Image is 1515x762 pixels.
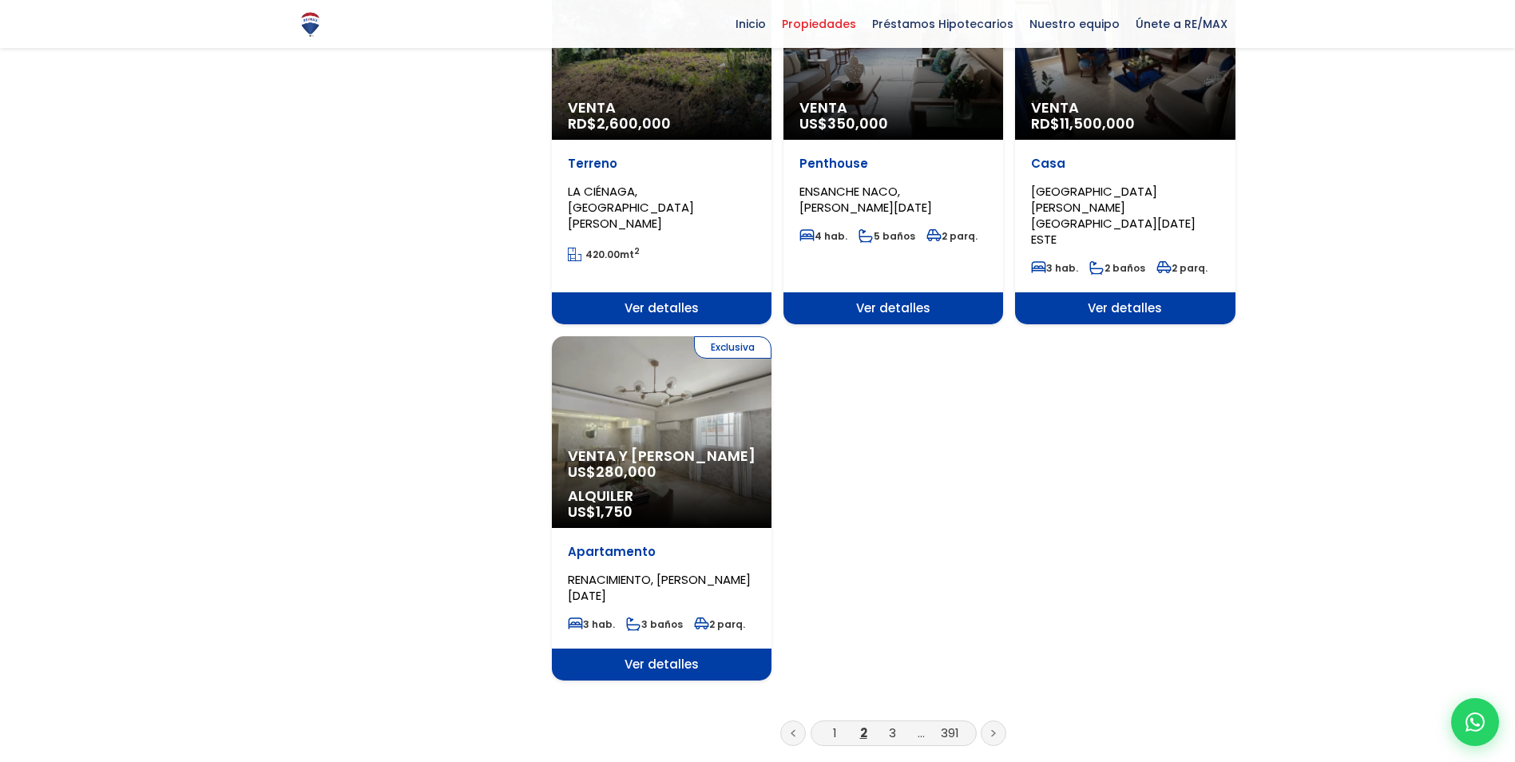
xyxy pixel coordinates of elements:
span: US$ [799,113,888,133]
span: [GEOGRAPHIC_DATA][PERSON_NAME][GEOGRAPHIC_DATA][DATE] ESTE [1031,183,1196,248]
span: 2,600,000 [597,113,671,133]
span: Inicio [728,12,774,36]
span: 420.00 [585,248,620,261]
span: 3 hab. [568,617,615,631]
span: 350,000 [827,113,888,133]
span: Ver detalles [552,292,771,324]
span: US$ [568,502,633,522]
span: 2 baños [1089,261,1145,275]
span: 1,750 [596,502,633,522]
span: Únete a RE/MAX [1128,12,1235,36]
p: Terreno [568,156,756,172]
span: 3 hab. [1031,261,1078,275]
span: RENACIMIENTO, [PERSON_NAME][DATE] [568,571,751,604]
span: Ver detalles [783,292,1003,324]
img: Logo de REMAX [296,10,324,38]
p: Apartamento [568,544,756,560]
span: Préstamos Hipotecarios [864,12,1021,36]
span: Venta [568,100,756,116]
span: Exclusiva [694,336,771,359]
span: RD$ [1031,113,1135,133]
sup: 2 [634,245,640,257]
span: 2 parq. [694,617,745,631]
span: mt [568,248,640,261]
p: Penthouse [799,156,987,172]
span: 5 baños [859,229,915,243]
a: 2 [860,724,867,741]
span: LA CIÉNAGA, [GEOGRAPHIC_DATA][PERSON_NAME] [568,183,694,232]
span: 2 parq. [1156,261,1208,275]
span: ENSANCHE NACO, [PERSON_NAME][DATE] [799,183,932,216]
a: Exclusiva Venta y [PERSON_NAME] US$280,000 Alquiler US$1,750 Apartamento RENACIMIENTO, [PERSON_NA... [552,336,771,681]
a: 1 [833,724,837,741]
a: 3 [889,724,896,741]
span: Ver detalles [552,649,771,681]
span: 4 hab. [799,229,847,243]
span: Nuestro equipo [1021,12,1128,36]
span: RD$ [568,113,671,133]
span: 3 baños [626,617,683,631]
span: Alquiler [568,488,756,504]
a: 391 [941,724,959,741]
span: Propiedades [774,12,864,36]
span: Venta [799,100,987,116]
span: Venta y [PERSON_NAME] [568,448,756,464]
span: 2 parq. [926,229,978,243]
span: US$ [568,462,656,482]
span: Ver detalles [1015,292,1235,324]
span: 11,500,000 [1060,113,1135,133]
p: Casa [1031,156,1219,172]
a: ... [918,724,925,741]
span: 280,000 [596,462,656,482]
span: Venta [1031,100,1219,116]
